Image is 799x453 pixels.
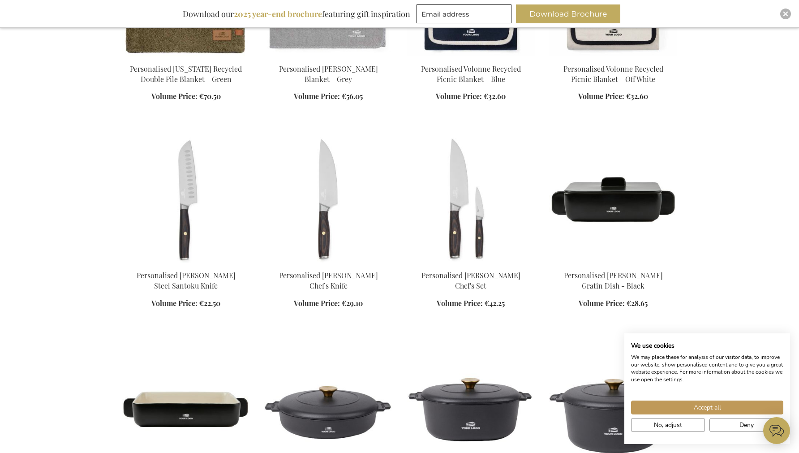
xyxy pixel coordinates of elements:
[130,64,242,84] a: Personalised [US_STATE] Recycled Double Pile Blanket - Green
[151,298,220,309] a: Volume Price: €22.50
[137,271,236,290] a: Personalised [PERSON_NAME] Steel Santoku Knife
[709,418,783,432] button: Deny all cookies
[780,9,791,19] div: Close
[578,91,648,102] a: Volume Price: €32.60
[549,138,677,263] img: Personalised Monte Neu Gratin Dish - Black
[694,403,721,412] span: Accept all
[342,91,363,101] span: €56.05
[264,53,392,61] a: Personalised Moulton Blanket - Grey
[631,401,783,414] button: Accept all cookies
[579,298,648,309] a: Volume Price: €28.65
[437,298,505,309] a: Volume Price: €42.25
[122,53,250,61] a: Personalised Maine Recycled Double Pile Blanket - Green
[485,298,505,308] span: €42.25
[294,298,340,308] span: Volume Price:
[407,138,535,263] img: Personalised Tara Steel Chef's Set
[151,298,198,308] span: Volume Price:
[627,298,648,308] span: €28.65
[342,298,363,308] span: €29.10
[417,4,514,26] form: marketing offers and promotions
[654,420,682,430] span: No, adjust
[436,91,482,101] span: Volume Price:
[516,4,620,23] button: Download Brochure
[578,91,624,101] span: Volume Price:
[421,64,521,84] a: Personalised Volonne Recycled Picnic Blanket - Blue
[763,417,790,444] iframe: belco-activator-frame
[417,4,511,23] input: Email address
[564,271,663,290] a: Personalised [PERSON_NAME] Gratin Dish - Black
[437,298,483,308] span: Volume Price:
[264,259,392,268] a: Personalised Tara Steel Chef's Knife
[199,91,221,101] span: €70.50
[563,64,663,84] a: Personalised Volonne Recycled Picnic Blanket - Off White
[264,138,392,263] img: Personalised Tara Steel Chef's Knife
[631,342,783,350] h2: We use cookies
[626,91,648,101] span: €32.60
[279,271,378,290] a: Personalised [PERSON_NAME] Chef's Knife
[549,259,677,268] a: Personalised Monte Neu Gratin Dish - Black
[631,354,783,384] p: We may place these for analysis of our visitor data, to improve our website, show personalised co...
[407,53,535,61] a: Personalised Volonne Recycled Picnic Blanket - Blue
[151,91,198,101] span: Volume Price:
[549,53,677,61] a: Personalised Volonne Recycled Picnic Blanket - Off White
[279,64,378,84] a: Personalised [PERSON_NAME] Blanket - Grey
[294,91,363,102] a: Volume Price: €56.05
[783,11,788,17] img: Close
[294,91,340,101] span: Volume Price:
[122,138,250,263] img: Personalised Tara Steel Santoku Knife
[294,298,363,309] a: Volume Price: €29.10
[179,4,414,23] div: Download our featuring gift inspiration
[579,298,625,308] span: Volume Price:
[631,418,705,432] button: Adjust cookie preferences
[407,259,535,268] a: Personalised Tara Steel Chef's Set
[484,91,506,101] span: €32.60
[151,91,221,102] a: Volume Price: €70.50
[199,298,220,308] span: €22.50
[739,420,754,430] span: Deny
[122,259,250,268] a: Personalised Tara Steel Santoku Knife
[234,9,322,19] b: 2025 year-end brochure
[421,271,520,290] a: Personalised [PERSON_NAME] Chef's Set
[436,91,506,102] a: Volume Price: €32.60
